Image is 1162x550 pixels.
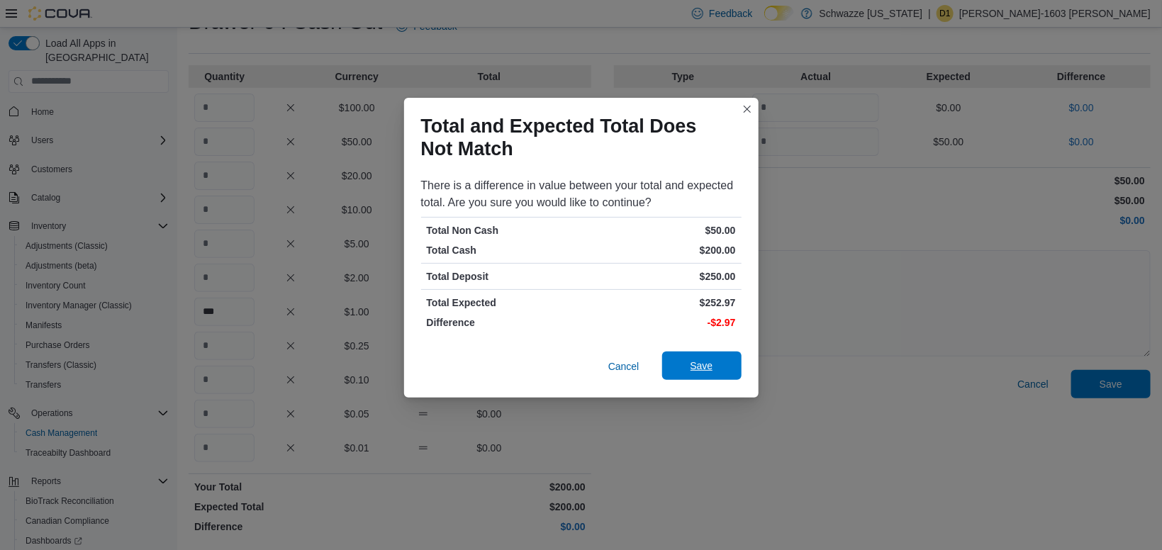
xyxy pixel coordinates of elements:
p: Total Expected [427,296,579,310]
span: Save [691,359,713,373]
h1: Total and Expected Total Does Not Match [421,115,730,160]
button: Cancel [603,352,645,381]
button: Save [662,352,742,380]
p: $250.00 [584,269,736,284]
div: There is a difference in value between your total and expected total. Are you sure you would like... [421,177,742,211]
p: $252.97 [584,296,736,310]
p: Total Non Cash [427,223,579,237]
p: Difference [427,315,579,330]
span: Cancel [608,359,639,374]
button: Closes this modal window [739,101,756,118]
p: Total Cash [427,243,579,257]
p: $50.00 [584,223,736,237]
p: -$2.97 [584,315,736,330]
p: $200.00 [584,243,736,257]
p: Total Deposit [427,269,579,284]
